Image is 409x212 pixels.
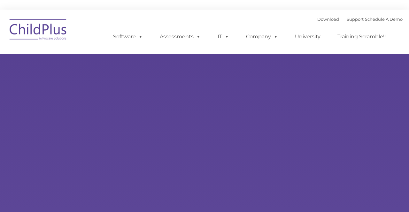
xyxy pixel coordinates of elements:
font: | [317,17,403,22]
a: Software [107,30,149,43]
a: Download [317,17,339,22]
a: University [289,30,327,43]
img: ChildPlus by Procare Solutions [6,15,70,47]
a: IT [211,30,235,43]
a: Company [240,30,284,43]
a: Assessments [153,30,207,43]
a: Support [347,17,364,22]
a: Schedule A Demo [365,17,403,22]
a: Training Scramble!! [331,30,392,43]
